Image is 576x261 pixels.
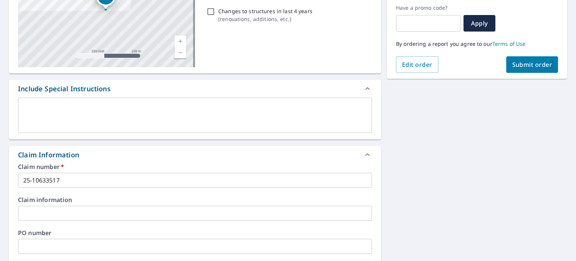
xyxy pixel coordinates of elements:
p: By ordering a report you agree to our [396,41,558,47]
div: Include Special Instructions [9,80,381,98]
label: Claim number [18,164,372,170]
label: Claim information [18,197,372,203]
label: PO number [18,230,372,236]
div: Include Special Instructions [18,84,111,94]
button: Apply [463,15,495,32]
div: Claim Information [18,150,79,160]
button: Submit order [506,56,558,73]
div: Claim Information [9,146,381,164]
p: Changes to structures in last 4 years [218,7,312,15]
a: Current Level 17, Zoom In [175,36,186,47]
span: Apply [469,19,489,27]
p: ( renovations, additions, etc. ) [218,15,312,23]
a: Current Level 17, Zoom Out [175,47,186,58]
a: Terms of Use [492,40,526,47]
button: Edit order [396,56,438,73]
span: Submit order [512,60,552,69]
label: Have a promo code? [396,5,460,11]
span: Edit order [402,60,432,69]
